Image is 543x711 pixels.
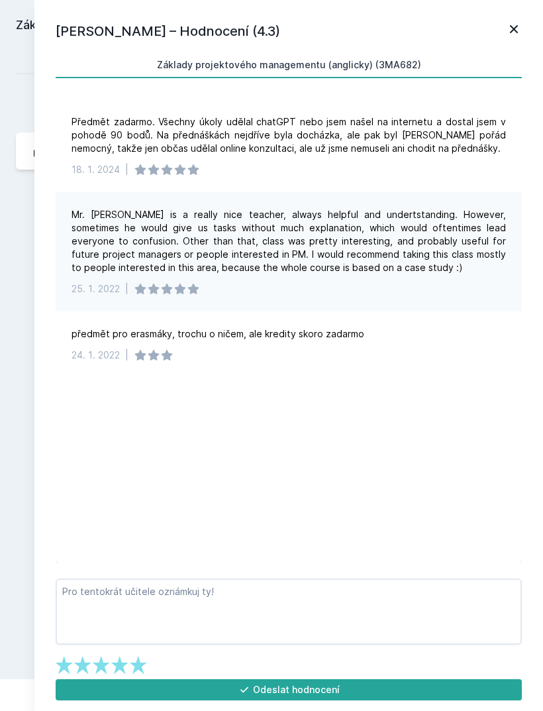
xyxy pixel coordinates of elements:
[16,16,379,37] h2: Základy projektového managementu (anglicky) (3MA682)
[72,115,506,155] div: Předmět zadarmo. Všechny úkoly udělal chatGPT nebo jsem našel na internetu a dostal jsem v pohodě...
[125,163,128,176] div: |
[72,163,120,176] div: 18. 1. 2024
[16,48,134,74] a: Soubory
[16,133,527,170] a: [PERSON_NAME] 3 hodnocení 4.3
